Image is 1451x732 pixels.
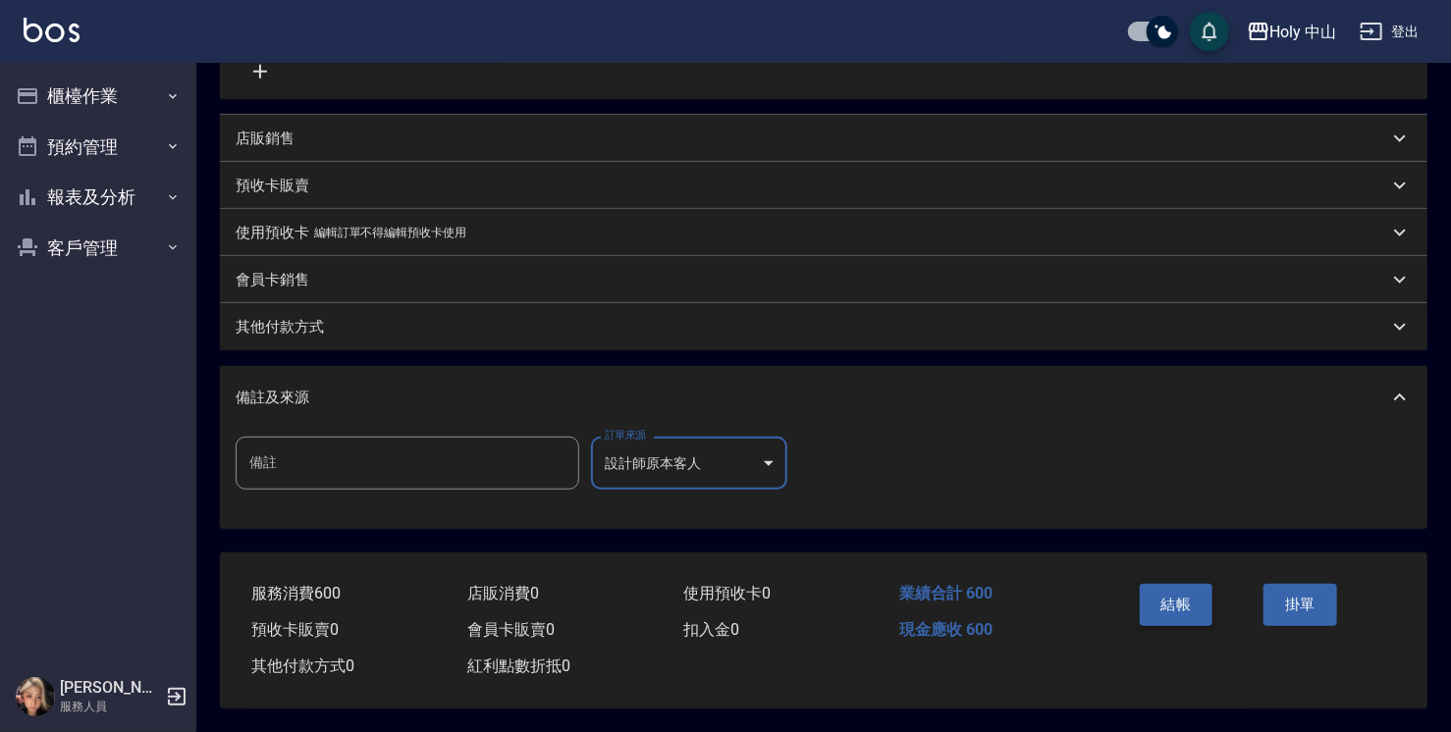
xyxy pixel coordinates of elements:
span: 業績合計 600 [899,584,993,602]
button: 報表及分析 [8,172,188,223]
p: 編輯訂單不得編輯預收卡使用 [314,223,466,243]
div: 店販銷售 [220,115,1427,162]
div: 設計師原本客人 [591,437,787,490]
button: 櫃檯作業 [8,71,188,122]
span: 店販消費 0 [467,584,539,602]
span: 其他付款方式 0 [251,656,354,675]
img: Person [16,677,55,716]
button: 登出 [1352,14,1427,50]
p: 其他付款方式 [236,317,324,338]
p: 使用預收卡 [236,223,309,243]
p: 備註及來源 [236,388,309,408]
div: 會員卡銷售 [220,256,1427,303]
span: 預收卡販賣 0 [251,620,339,639]
p: 服務人員 [60,698,160,715]
div: 其他付款方式 [220,303,1427,350]
button: 客戶管理 [8,223,188,274]
p: 店販銷售 [236,129,295,149]
span: 服務消費 600 [251,584,341,602]
span: 扣入金 0 [683,620,739,639]
button: 結帳 [1140,584,1213,625]
div: 使用預收卡編輯訂單不得編輯預收卡使用 [220,209,1427,256]
button: save [1190,12,1229,51]
label: 訂單來源 [605,428,646,443]
div: Holy 中山 [1270,20,1337,44]
img: Logo [24,18,80,42]
div: 預收卡販賣 [220,162,1427,209]
span: 現金應收 600 [899,620,993,639]
p: 會員卡銷售 [236,270,309,290]
button: 掛單 [1263,584,1337,625]
h5: [PERSON_NAME] [60,678,160,698]
span: 使用預收卡 0 [683,584,771,602]
div: 備註及來源 [220,366,1427,429]
span: 紅利點數折抵 0 [467,656,570,675]
p: 預收卡販賣 [236,176,309,196]
button: Holy 中山 [1239,12,1345,52]
span: 會員卡販賣 0 [467,620,555,639]
button: 預約管理 [8,122,188,173]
